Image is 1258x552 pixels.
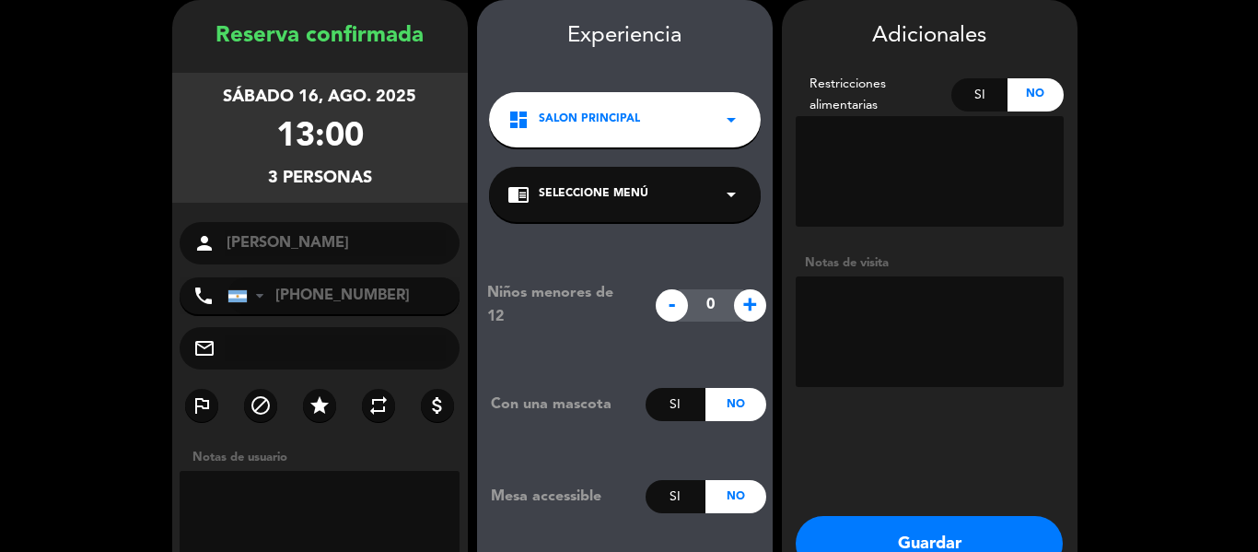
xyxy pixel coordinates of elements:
[705,388,765,421] div: No
[276,111,364,165] div: 13:00
[705,480,765,513] div: No
[309,394,331,417] i: star
[268,165,372,192] div: 3 personas
[477,485,646,509] div: Mesa accessible
[228,278,271,313] div: Argentina: +54
[646,480,705,513] div: Si
[192,285,215,307] i: phone
[183,448,468,467] div: Notas de usuario
[172,18,468,54] div: Reserva confirmada
[193,337,215,359] i: mail_outline
[193,232,215,254] i: person
[796,253,1064,273] div: Notas de visita
[951,78,1008,112] div: Si
[796,18,1064,54] div: Adicionales
[720,109,742,131] i: arrow_drop_down
[539,111,640,129] span: SALON PRINCIPAL
[1008,78,1064,112] div: No
[367,394,390,417] i: repeat
[539,185,648,204] span: Seleccione Menú
[250,394,272,417] i: block
[656,289,688,322] span: -
[473,281,646,329] div: Niños menores de 12
[426,394,448,417] i: attach_money
[507,183,530,206] i: chrome_reader_mode
[223,84,416,111] div: sábado 16, ago. 2025
[507,109,530,131] i: dashboard
[646,388,705,421] div: Si
[720,183,742,206] i: arrow_drop_down
[477,393,646,417] div: Con una mascota
[734,289,766,322] span: +
[796,74,952,116] div: Restricciones alimentarias
[191,394,213,417] i: outlined_flag
[477,18,773,54] div: Experiencia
